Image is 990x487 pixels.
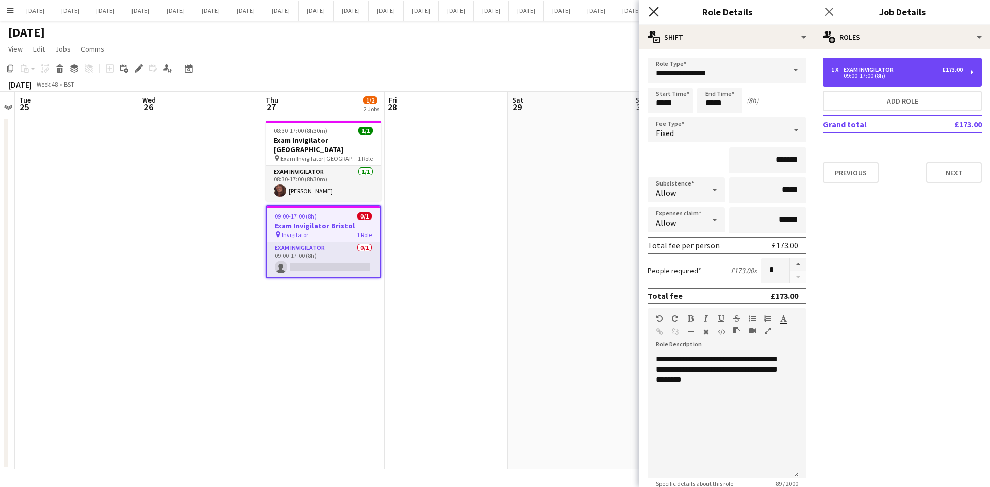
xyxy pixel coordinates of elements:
div: (8h) [747,96,758,105]
button: [DATE] [123,1,158,21]
span: Comms [81,44,104,54]
div: BST [64,80,74,88]
button: Unordered List [749,314,756,323]
h3: Role Details [639,5,815,19]
a: Edit [29,42,49,56]
button: Redo [671,314,679,323]
span: Fri [389,95,397,105]
button: Strikethrough [733,314,740,323]
button: Text Color [780,314,787,323]
span: Invigilator [282,231,308,239]
div: Total fee per person [648,240,720,250]
h3: Exam Invigilator [GEOGRAPHIC_DATA] [266,136,381,154]
button: Bold [687,314,694,323]
span: 1 Role [357,231,372,239]
button: Ordered List [764,314,771,323]
span: Exam Invigilator [GEOGRAPHIC_DATA] [280,155,358,162]
button: Insert video [749,327,756,335]
span: 25 [18,101,31,113]
button: [DATE] [88,1,123,21]
span: Sun [635,95,648,105]
h3: Job Details [815,5,990,19]
span: Edit [33,44,45,54]
button: [DATE] [614,1,649,21]
button: [DATE] [228,1,263,21]
div: 1 x [831,66,844,73]
button: [DATE] [193,1,228,21]
a: View [4,42,27,56]
div: Roles [815,25,990,49]
span: 27 [264,101,278,113]
span: Sat [512,95,523,105]
button: Next [926,162,982,183]
span: Allow [656,217,676,228]
div: Total fee [648,291,683,301]
span: 26 [141,101,156,113]
button: [DATE] [334,1,369,21]
div: £173.00 [772,240,798,250]
button: [DATE] [474,1,509,21]
button: [DATE] [369,1,404,21]
div: Shift [639,25,815,49]
button: Fullscreen [764,327,771,335]
button: [DATE] [404,1,439,21]
span: 09:00-17:00 (8h) [275,212,317,220]
app-job-card: 08:30-17:00 (8h30m)1/1Exam Invigilator [GEOGRAPHIC_DATA] Exam Invigilator [GEOGRAPHIC_DATA]1 Role... [266,121,381,201]
td: £173.00 [920,116,982,132]
button: [DATE] [53,1,88,21]
button: [DATE] [263,1,299,21]
span: 29 [510,101,523,113]
label: People required [648,266,701,275]
app-card-role: Exam Invigilator1/108:30-17:00 (8h30m)[PERSON_NAME] [266,166,381,201]
button: Add role [823,91,982,111]
button: [DATE] [18,1,53,21]
span: Tue [19,95,31,105]
h1: [DATE] [8,25,45,40]
button: [DATE] [299,1,334,21]
div: 09:00-17:00 (8h) [831,73,963,78]
button: [DATE] [579,1,614,21]
a: Comms [77,42,108,56]
span: Jobs [55,44,71,54]
div: 2 Jobs [364,105,379,113]
button: Underline [718,314,725,323]
h3: Exam Invigilator Bristol [267,221,380,230]
span: View [8,44,23,54]
span: 0/1 [357,212,372,220]
div: [DATE] [8,79,32,90]
span: Thu [266,95,278,105]
span: 28 [387,101,397,113]
button: [DATE] [439,1,474,21]
span: 1/2 [363,96,377,104]
span: 08:30-17:00 (8h30m) [274,127,327,135]
div: £173.00 [771,291,798,301]
div: £173.00 [942,66,963,73]
span: Fixed [656,128,674,138]
button: HTML Code [718,328,725,336]
button: Horizontal Line [687,328,694,336]
button: [DATE] [544,1,579,21]
app-card-role: Exam Invigilator0/109:00-17:00 (8h) [267,242,380,277]
td: Grand total [823,116,920,132]
button: Previous [823,162,879,183]
span: Week 48 [34,80,60,88]
span: 30 [634,101,648,113]
button: [DATE] [509,1,544,21]
button: Italic [702,314,709,323]
button: [DATE] [158,1,193,21]
span: Allow [656,188,676,198]
div: Exam Invigilator [844,66,898,73]
app-job-card: 09:00-17:00 (8h)0/1Exam Invigilator Bristol Invigilator1 RoleExam Invigilator0/109:00-17:00 (8h) [266,205,381,278]
button: Undo [656,314,663,323]
a: Jobs [51,42,75,56]
span: Wed [142,95,156,105]
span: 1 Role [358,155,373,162]
button: Paste as plain text [733,327,740,335]
div: £173.00 x [731,266,757,275]
button: Increase [790,258,806,271]
span: 1/1 [358,127,373,135]
button: Clear Formatting [702,328,709,336]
